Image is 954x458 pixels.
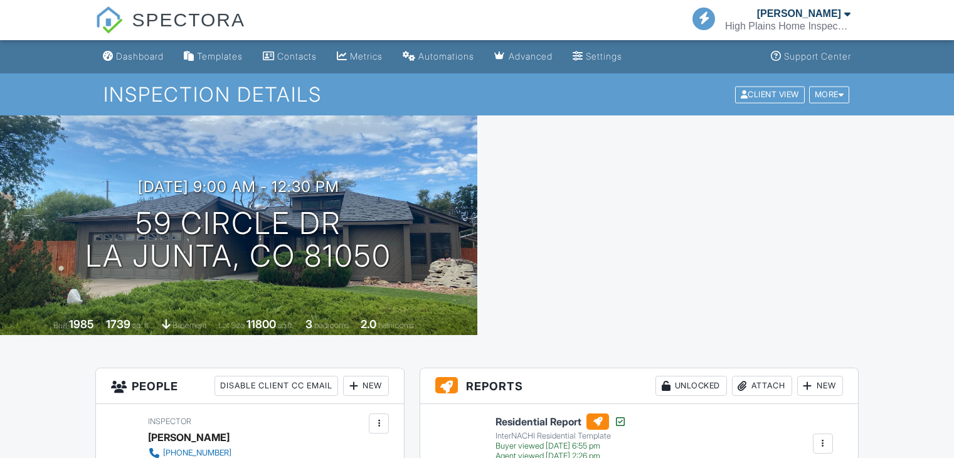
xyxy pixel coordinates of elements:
[172,321,206,330] span: basement
[418,51,474,61] div: Automations
[132,6,246,33] span: SPECTORA
[568,45,627,68] a: Settings
[496,431,627,441] div: InterNACHI Residential Template
[95,6,123,34] img: The Best Home Inspection Software - Spectora
[655,376,727,396] div: Unlocked
[586,51,622,61] div: Settings
[361,317,376,331] div: 2.0
[797,376,843,396] div: New
[757,8,841,20] div: [PERSON_NAME]
[132,321,150,330] span: sq. ft.
[103,83,851,105] h1: Inspection Details
[784,51,851,61] div: Support Center
[332,45,388,68] a: Metrics
[106,317,130,331] div: 1739
[732,376,792,396] div: Attach
[398,45,479,68] a: Automations (Basic)
[215,376,338,396] div: Disable Client CC Email
[725,20,851,33] div: High Plains Home Inspections, LLC
[766,45,856,68] a: Support Center
[350,51,383,61] div: Metrics
[496,413,627,430] h6: Residential Report
[305,317,312,331] div: 3
[148,417,191,426] span: Inspector
[96,368,404,404] h3: People
[95,19,245,42] a: SPECTORA
[496,441,627,451] div: Buyer viewed [DATE] 6:55 pm
[735,86,805,103] div: Client View
[218,321,245,330] span: Lot Size
[138,178,339,195] h3: [DATE] 9:00 am - 12:30 pm
[148,428,230,447] div: [PERSON_NAME]
[734,89,808,99] a: Client View
[509,51,553,61] div: Advanced
[278,321,294,330] span: sq.ft.
[246,317,276,331] div: 11800
[179,45,248,68] a: Templates
[489,45,558,68] a: Advanced
[53,321,67,330] span: Built
[277,51,317,61] div: Contacts
[163,448,231,458] div: [PHONE_NUMBER]
[69,317,94,331] div: 1985
[98,45,169,68] a: Dashboard
[197,51,243,61] div: Templates
[258,45,322,68] a: Contacts
[116,51,164,61] div: Dashboard
[378,321,414,330] span: bathrooms
[809,86,850,103] div: More
[314,321,349,330] span: bedrooms
[420,368,858,404] h3: Reports
[85,207,391,274] h1: 59 Circle Dr La Junta, CO 81050
[343,376,389,396] div: New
